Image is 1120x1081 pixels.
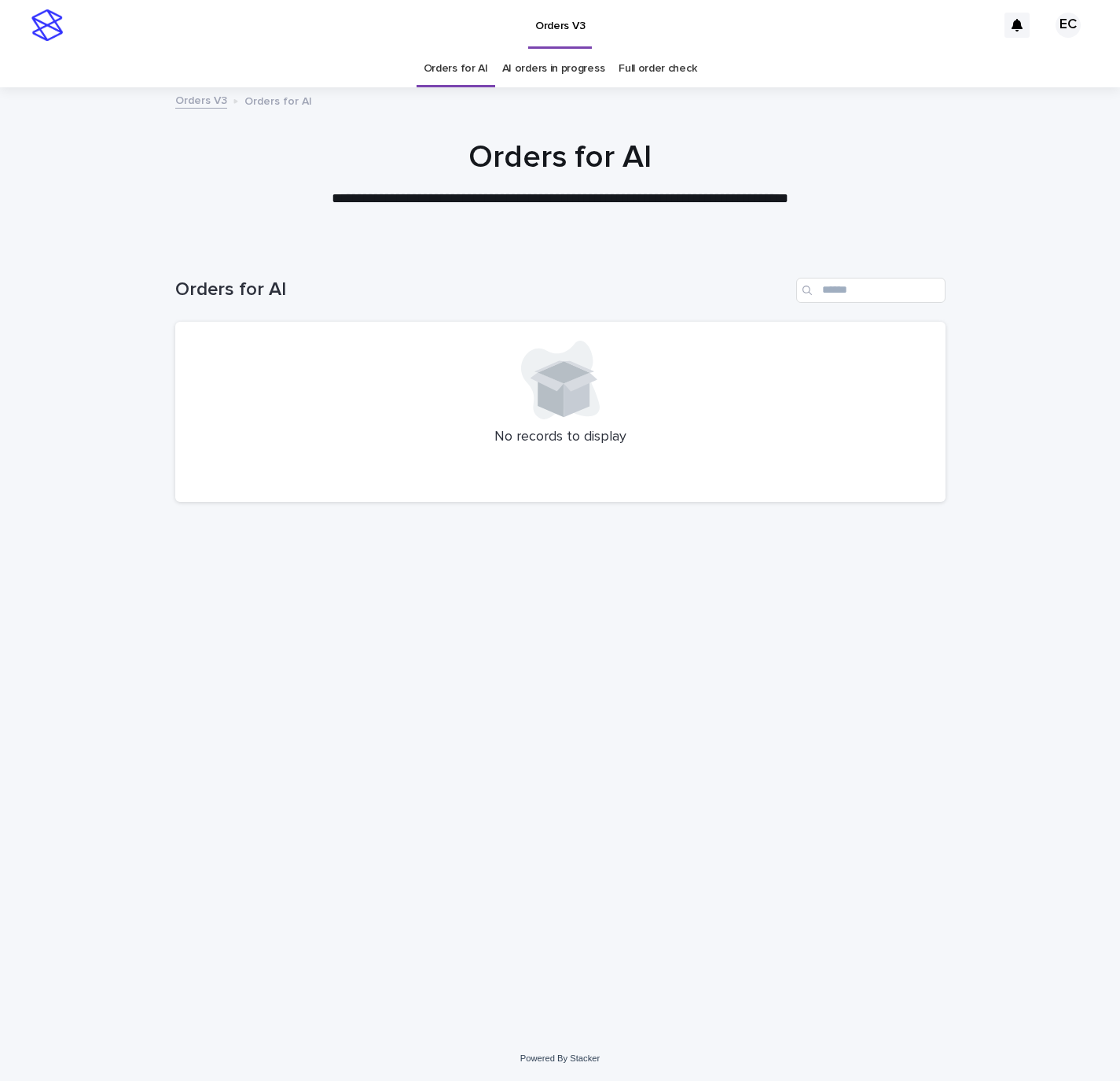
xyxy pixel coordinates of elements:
p: No records to display [194,429,927,446]
img: stacker-logo-s-only.png [31,9,63,41]
a: Full order check [619,50,696,87]
h1: Orders for AI [175,279,790,301]
p: Orders for AI [244,91,312,109]
a: Orders V3 [175,90,227,109]
div: EC [1056,13,1081,38]
h1: Orders for AI [175,138,946,176]
a: Orders for AI [424,50,488,87]
input: Search [796,278,946,303]
a: AI orders in progress [502,50,605,87]
a: Powered By Stacker [520,1053,600,1063]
